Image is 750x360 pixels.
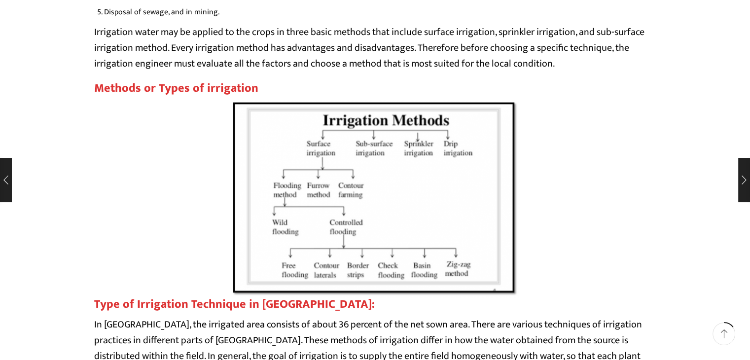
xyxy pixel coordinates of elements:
p: Irrigation water may be applied to the crops in three basic methods that include surface irrigati... [94,24,656,72]
strong: Type of Irrigation Technique in [GEOGRAPHIC_DATA]: [94,294,375,314]
img: Irrigation Methods [231,100,519,297]
li: Disposal of sewage, and in mining. [104,5,656,19]
h2: Methods or Types of irrigation [94,81,656,96]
